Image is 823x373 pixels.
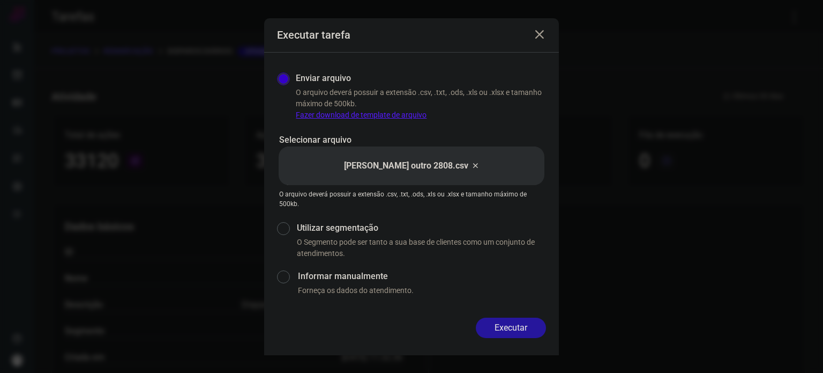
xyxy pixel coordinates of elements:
[476,318,546,338] button: Executar
[296,87,546,121] p: O arquivo deverá possuir a extensão .csv, .txt, .ods, .xls ou .xlsx e tamanho máximo de 500kb.
[344,159,468,172] p: [PERSON_NAME] outro 2808.csv
[296,72,351,85] label: Enviar arquivo
[279,189,544,209] p: O arquivo deverá possuir a extensão .csv, .txt, .ods, .xls ou .xlsx e tamanho máximo de 500kb.
[279,134,544,147] p: Selecionar arquivo
[297,222,546,235] label: Utilizar segmentação
[298,285,546,296] p: Forneça os dados do atendimento.
[298,270,546,283] label: Informar manualmente
[297,237,546,259] p: O Segmento pode ser tanto a sua base de clientes como um conjunto de atendimentos.
[296,111,427,119] a: Fazer download de template de arquivo
[277,28,350,41] h3: Executar tarefa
